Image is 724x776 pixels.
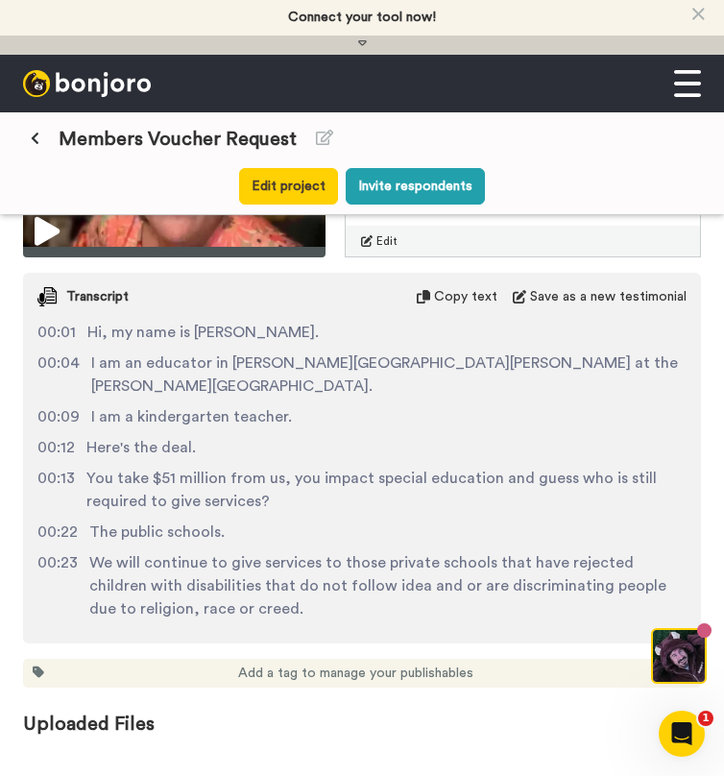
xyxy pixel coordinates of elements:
[87,321,319,344] span: Hi, my name is [PERSON_NAME].
[2,4,54,56] img: c638375f-eacb-431c-9714-bd8d08f708a7-1584310529.jpg
[239,168,338,205] button: Edit project
[346,168,485,205] button: Invite respondents
[37,321,76,344] span: 00:01
[659,711,705,757] iframe: Intercom live chat
[37,405,80,428] span: 00:09
[59,126,297,153] span: Members Voucher Request
[23,688,701,738] span: Uploaded Files
[91,405,292,428] span: I am a kindergarten teacher.
[37,287,57,306] img: transcript.svg
[674,70,701,97] img: menu-white.svg
[698,711,713,726] span: 1
[376,233,398,249] span: Edit
[37,467,75,513] span: 00:13
[37,436,75,459] span: 00:12
[89,551,687,620] span: We will continue to give services to those private schools that have rejected children with disab...
[86,436,196,459] span: Here's the deal.
[89,521,225,544] span: The public schools.
[238,664,473,683] span: Add a tag to manage your publishables
[86,467,687,513] span: You take $51 million from us, you impact special education and guess who is still required to giv...
[23,70,151,97] img: bj-logo-header-white.svg
[66,287,129,306] span: Transcript
[37,521,78,544] span: 00:22
[530,287,687,306] span: Save as a new testimonial
[91,352,687,398] span: I am an educator in [PERSON_NAME][GEOGRAPHIC_DATA][PERSON_NAME] at the [PERSON_NAME][GEOGRAPHIC_D...
[37,551,78,620] span: 00:23
[434,287,497,306] span: Copy text
[37,352,80,398] span: 00:04
[288,10,436,26] div: Connect your tool now!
